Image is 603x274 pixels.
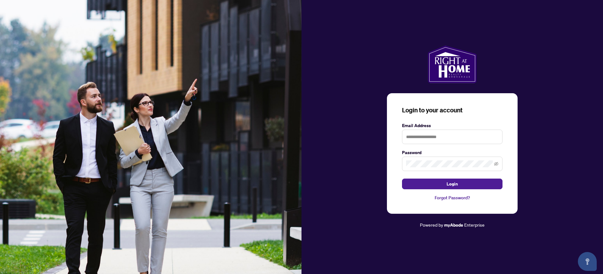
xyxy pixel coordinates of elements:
span: Login [447,179,458,189]
a: myAbode [444,222,463,228]
span: Powered by [420,222,443,228]
label: Email Address [402,122,503,129]
span: Enterprise [464,222,485,228]
h3: Login to your account [402,106,503,115]
img: ma-logo [428,46,476,83]
label: Password [402,149,503,156]
button: Open asap [578,252,597,271]
span: eye-invisible [494,162,498,166]
a: Forgot Password? [402,194,503,201]
button: Login [402,179,503,189]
